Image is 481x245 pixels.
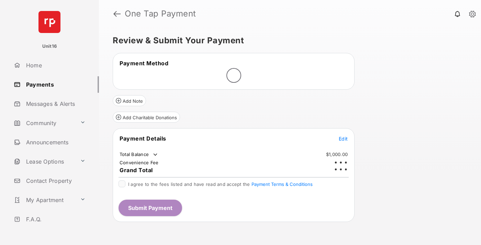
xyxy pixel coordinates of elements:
[339,135,348,142] button: Edit
[11,211,99,227] a: F.A.Q.
[326,151,348,157] td: $1,000.00
[11,76,99,93] a: Payments
[113,36,462,45] h5: Review & Submit Your Payment
[11,115,77,131] a: Community
[119,200,182,216] button: Submit Payment
[11,96,99,112] a: Messages & Alerts
[251,181,313,187] button: I agree to the fees listed and have read and accept the
[120,167,153,174] span: Grand Total
[120,60,168,67] span: Payment Method
[339,136,348,142] span: Edit
[128,181,313,187] span: I agree to the fees listed and have read and accept the
[119,159,159,166] td: Convenience Fee
[11,192,77,208] a: My Apartment
[42,43,57,50] p: Unit16
[11,172,99,189] a: Contact Property
[119,151,159,158] td: Total Balance
[113,95,146,106] button: Add Note
[38,11,60,33] img: svg+xml;base64,PHN2ZyB4bWxucz0iaHR0cDovL3d3dy53My5vcmcvMjAwMC9zdmciIHdpZHRoPSI2NCIgaGVpZ2h0PSI2NC...
[11,153,77,170] a: Lease Options
[11,57,99,74] a: Home
[125,10,196,18] strong: One Tap Payment
[120,135,166,142] span: Payment Details
[11,134,99,151] a: Announcements
[113,112,180,123] button: Add Charitable Donations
